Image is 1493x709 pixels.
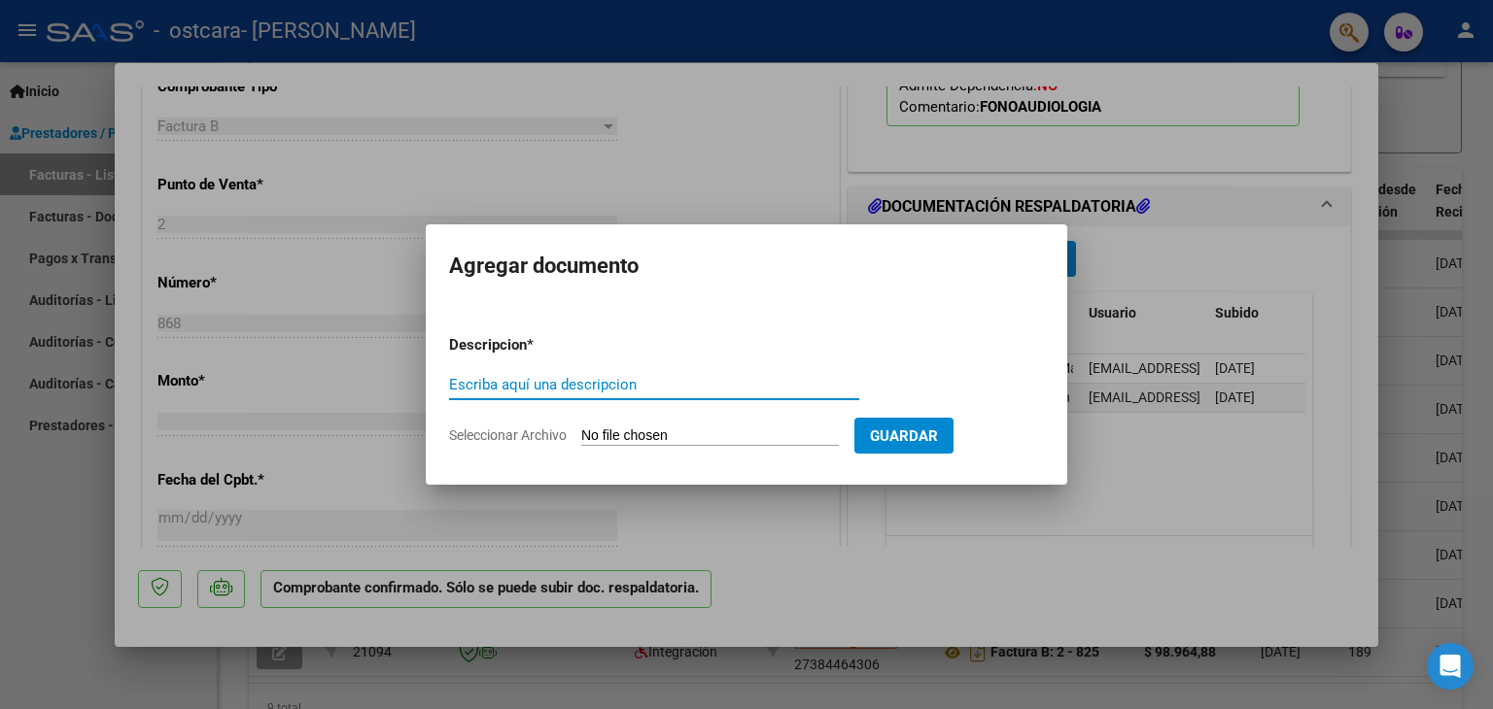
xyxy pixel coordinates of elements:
p: Descripcion [449,334,628,356]
span: Seleccionar Archivo [449,427,567,443]
h2: Agregar documento [449,248,1044,285]
span: Guardar [870,427,938,445]
div: Open Intercom Messenger [1427,643,1474,690]
button: Guardar [854,418,954,454]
